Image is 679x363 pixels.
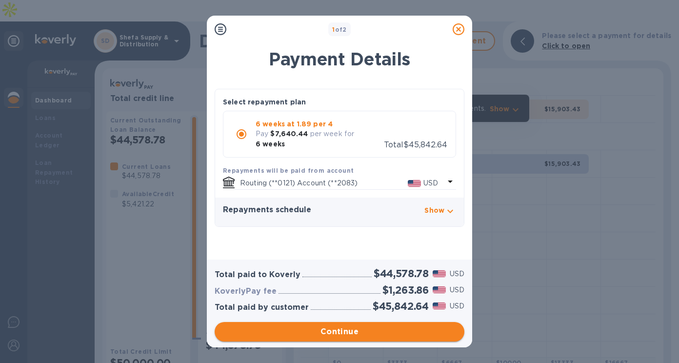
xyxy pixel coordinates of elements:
button: Show [424,205,456,219]
b: of 2 [332,26,347,33]
h2: $1,263.86 [382,284,429,296]
p: per week for [310,129,355,139]
b: $7,640.44 [270,130,308,138]
p: Pay [256,129,268,139]
span: 1 [332,26,335,33]
img: USD [433,302,446,309]
h2: $44,578.78 [374,267,429,280]
span: Continue [222,326,457,338]
b: Repayments will be paid from account [223,167,354,174]
p: Show [424,205,444,215]
p: USD [423,178,438,188]
img: USD [433,270,446,277]
p: USD [450,269,464,279]
p: 6 weeks at 1.89 per 4 [256,119,384,129]
p: USD [450,285,464,295]
img: USD [433,286,446,293]
h3: Repayments schedule [223,205,311,215]
h3: Total paid by customer [215,303,309,312]
h1: Payment Details [215,49,464,69]
img: USD [408,180,421,187]
button: Continue [215,322,464,342]
h2: $45,842.64 [373,300,429,312]
p: Routing (**0121) Account (**2083) [240,178,408,188]
h3: Total paid to Koverly [215,270,300,280]
h3: KoverlyPay fee [215,287,277,296]
p: USD [450,301,464,311]
span: Total $45,842.64 [384,140,447,149]
p: Select repayment plan [223,97,306,107]
b: 6 weeks [256,140,285,148]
